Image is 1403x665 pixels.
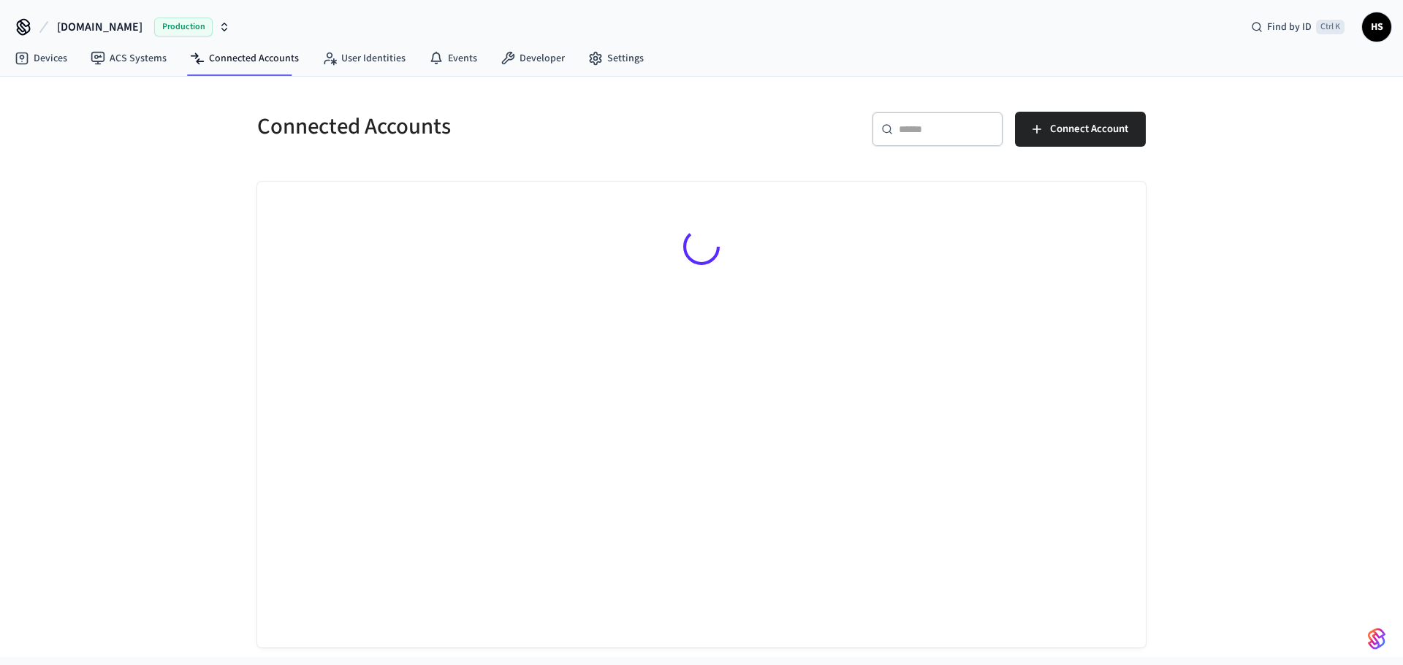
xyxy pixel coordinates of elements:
div: Find by IDCtrl K [1239,14,1356,40]
img: SeamLogoGradient.69752ec5.svg [1368,627,1385,650]
span: [DOMAIN_NAME] [57,18,142,36]
button: HS [1362,12,1391,42]
a: ACS Systems [79,45,178,72]
a: Devices [3,45,79,72]
span: HS [1364,14,1390,40]
span: Connect Account [1050,120,1128,139]
span: Production [154,18,213,36]
span: Find by ID [1267,20,1312,34]
a: User Identities [311,45,417,72]
h5: Connected Accounts [257,112,693,142]
span: Ctrl K [1316,20,1345,34]
a: Connected Accounts [178,45,311,72]
a: Settings [577,45,655,72]
a: Developer [489,45,577,72]
button: Connect Account [1015,112,1146,147]
a: Events [417,45,489,72]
